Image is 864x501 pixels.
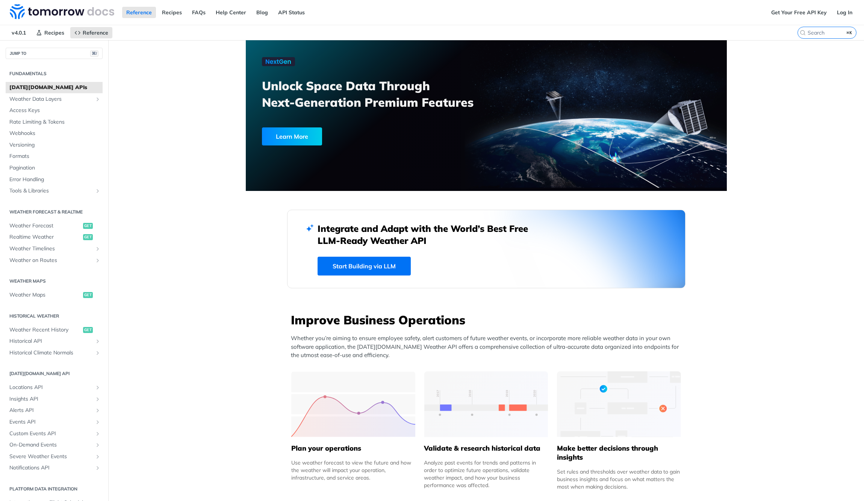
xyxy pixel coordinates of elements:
[6,255,103,266] a: Weather on RoutesShow subpages for Weather on Routes
[557,371,681,437] img: a22d113-group-496-32x.svg
[6,462,103,474] a: Notifications APIShow subpages for Notifications API
[9,245,93,253] span: Weather Timelines
[6,451,103,462] a: Severe Weather EventsShow subpages for Severe Weather Events
[291,312,685,328] h3: Improve Business Operations
[6,117,103,128] a: Rate Limiting & Tokens
[95,396,101,402] button: Show subpages for Insights API
[262,127,322,145] div: Learn More
[95,442,101,448] button: Show subpages for On-Demand Events
[6,324,103,336] a: Weather Recent Historyget
[6,185,103,197] a: Tools & LibrariesShow subpages for Tools & Libraries
[6,336,103,347] a: Historical APIShow subpages for Historical API
[188,7,210,18] a: FAQs
[8,27,30,38] span: v4.0.1
[6,416,103,428] a: Events APIShow subpages for Events API
[9,418,93,426] span: Events API
[6,486,103,492] h2: Platform DATA integration
[212,7,250,18] a: Help Center
[95,431,101,437] button: Show subpages for Custom Events API
[70,27,112,38] a: Reference
[557,444,681,462] h5: Make better decisions through insights
[291,334,685,360] p: Whether you’re aiming to ensure employee safety, alert customers of future weather events, or inc...
[9,233,81,241] span: Realtime Weather
[9,395,93,403] span: Insights API
[6,243,103,254] a: Weather TimelinesShow subpages for Weather Timelines
[95,96,101,102] button: Show subpages for Weather Data Layers
[95,350,101,356] button: Show subpages for Historical Climate Normals
[318,257,411,275] a: Start Building via LLM
[9,349,93,357] span: Historical Climate Normals
[557,468,681,490] div: Set rules and thresholds over weather data to gain business insights and focus on what matters th...
[291,371,415,437] img: 39565e8-group-4962x.svg
[6,382,103,393] a: Locations APIShow subpages for Locations API
[6,347,103,359] a: Historical Climate NormalsShow subpages for Historical Climate Normals
[9,430,93,437] span: Custom Events API
[424,459,548,489] div: Analyze past events for trends and patterns in order to optimize future operations, validate weat...
[262,57,295,66] img: NextGen
[833,7,856,18] a: Log In
[9,407,93,414] span: Alerts API
[95,188,101,194] button: Show subpages for Tools & Libraries
[9,84,101,91] span: [DATE][DOMAIN_NAME] APIs
[9,95,93,103] span: Weather Data Layers
[9,153,101,160] span: Formats
[274,7,309,18] a: API Status
[6,70,103,77] h2: Fundamentals
[9,164,101,172] span: Pagination
[6,82,103,93] a: [DATE][DOMAIN_NAME] APIs
[95,384,101,391] button: Show subpages for Locations API
[32,27,68,38] a: Recipes
[291,444,415,453] h5: Plan your operations
[262,127,448,145] a: Learn More
[158,7,186,18] a: Recipes
[9,118,101,126] span: Rate Limiting & Tokens
[9,130,101,137] span: Webhooks
[6,174,103,185] a: Error Handling
[6,105,103,116] a: Access Keys
[9,107,101,114] span: Access Keys
[9,326,81,334] span: Weather Recent History
[9,384,93,391] span: Locations API
[95,465,101,471] button: Show subpages for Notifications API
[6,405,103,416] a: Alerts APIShow subpages for Alerts API
[6,151,103,162] a: Formats
[9,187,93,195] span: Tools & Libraries
[83,292,93,298] span: get
[9,338,93,345] span: Historical API
[83,29,108,36] span: Reference
[9,222,81,230] span: Weather Forecast
[95,338,101,344] button: Show subpages for Historical API
[6,289,103,301] a: Weather Mapsget
[318,222,539,247] h2: Integrate and Adapt with the World’s Best Free LLM-Ready Weather API
[6,94,103,105] a: Weather Data LayersShow subpages for Weather Data Layers
[95,246,101,252] button: Show subpages for Weather Timelines
[6,128,103,139] a: Webhooks
[83,234,93,240] span: get
[6,428,103,439] a: Custom Events APIShow subpages for Custom Events API
[6,139,103,151] a: Versioning
[95,419,101,425] button: Show subpages for Events API
[6,313,103,319] h2: Historical Weather
[90,50,98,57] span: ⌘/
[6,220,103,232] a: Weather Forecastget
[800,30,806,36] svg: Search
[9,257,93,264] span: Weather on Routes
[9,441,93,449] span: On-Demand Events
[6,278,103,285] h2: Weather Maps
[6,394,103,405] a: Insights APIShow subpages for Insights API
[9,176,101,183] span: Error Handling
[6,439,103,451] a: On-Demand EventsShow subpages for On-Demand Events
[83,327,93,333] span: get
[767,7,831,18] a: Get Your Free API Key
[424,371,548,437] img: 13d7ca0-group-496-2.svg
[291,459,415,481] div: Use weather forecast to view the future and how the weather will impact your operation, infrastru...
[83,223,93,229] span: get
[9,291,81,299] span: Weather Maps
[6,209,103,215] h2: Weather Forecast & realtime
[9,464,93,472] span: Notifications API
[6,232,103,243] a: Realtime Weatherget
[122,7,156,18] a: Reference
[262,77,495,110] h3: Unlock Space Data Through Next-Generation Premium Features
[9,453,93,460] span: Severe Weather Events
[9,141,101,149] span: Versioning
